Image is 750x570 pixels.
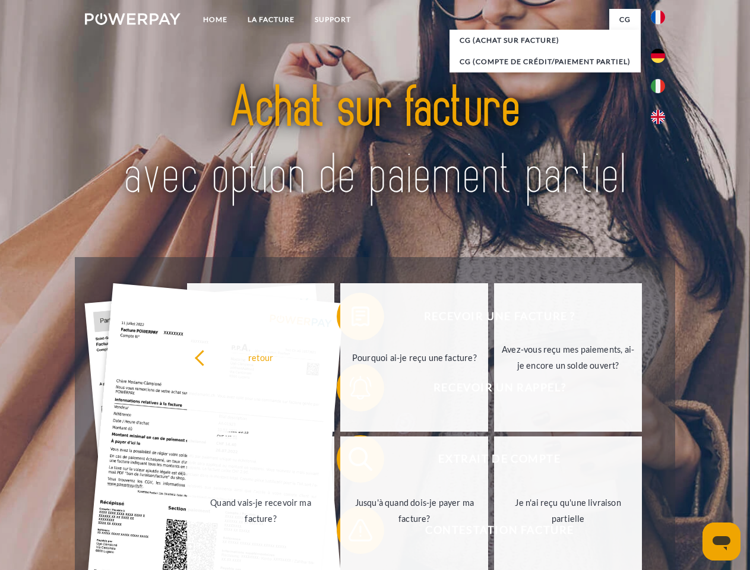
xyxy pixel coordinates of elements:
img: title-powerpay_fr.svg [113,57,637,227]
div: retour [194,349,328,365]
img: en [651,110,665,124]
img: logo-powerpay-white.svg [85,13,181,25]
div: Avez-vous reçu mes paiements, ai-je encore un solde ouvert? [501,341,635,373]
a: LA FACTURE [238,9,305,30]
a: Support [305,9,361,30]
div: Je n'ai reçu qu'une livraison partielle [501,495,635,527]
div: Jusqu'à quand dois-je payer ma facture? [347,495,481,527]
img: it [651,79,665,93]
img: fr [651,10,665,24]
a: CG (Compte de crédit/paiement partiel) [450,51,641,72]
iframe: Bouton de lancement de la fenêtre de messagerie [702,522,740,560]
a: CG (achat sur facture) [450,30,641,51]
div: Quand vais-je recevoir ma facture? [194,495,328,527]
div: Pourquoi ai-je reçu une facture? [347,349,481,365]
a: Home [193,9,238,30]
img: de [651,49,665,63]
a: Avez-vous reçu mes paiements, ai-je encore un solde ouvert? [494,283,642,432]
a: CG [609,9,641,30]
